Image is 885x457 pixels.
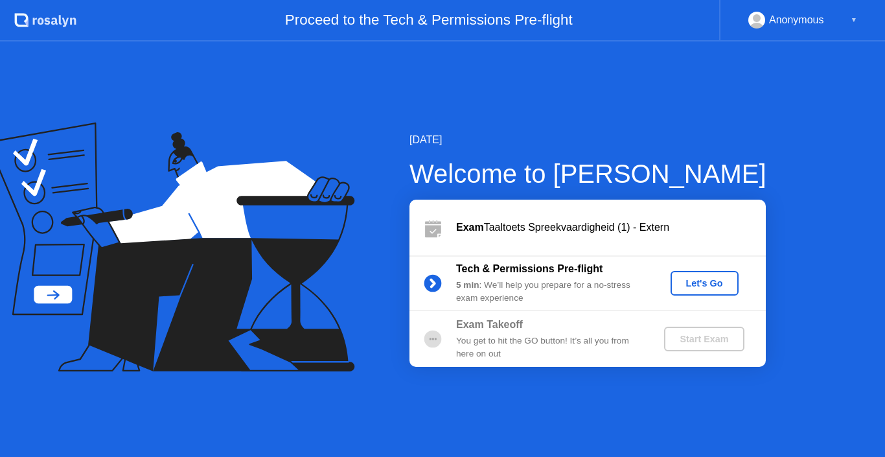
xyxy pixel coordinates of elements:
[669,334,739,344] div: Start Exam
[456,220,766,235] div: Taaltoets Spreekvaardigheid (1) - Extern
[851,12,857,29] div: ▼
[456,263,603,274] b: Tech & Permissions Pre-flight
[769,12,824,29] div: Anonymous
[456,334,643,361] div: You get to hit the GO button! It’s all you from here on out
[409,154,766,193] div: Welcome to [PERSON_NAME]
[676,278,733,288] div: Let's Go
[409,132,766,148] div: [DATE]
[671,271,739,296] button: Let's Go
[456,280,479,290] b: 5 min
[664,327,744,351] button: Start Exam
[456,222,484,233] b: Exam
[456,319,523,330] b: Exam Takeoff
[456,279,643,305] div: : We’ll help you prepare for a no-stress exam experience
